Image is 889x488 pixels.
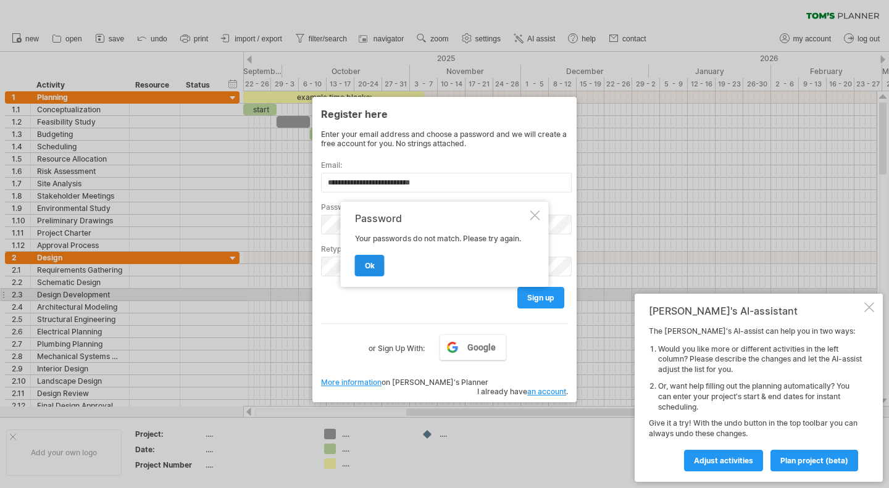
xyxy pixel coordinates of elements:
div: Password [355,213,528,224]
span: plan project (beta) [780,456,848,465]
span: I already have . [477,387,568,396]
span: Google [467,342,496,352]
span: Adjust activities [694,456,753,465]
span: sign up [527,293,554,302]
li: Or, want help filling out the planning automatically? You can enter your project's start & end da... [658,381,862,412]
label: Retype password: [321,244,568,254]
a: Adjust activities [684,450,763,471]
li: Would you like more or different activities in the left column? Please describe the changes and l... [658,344,862,375]
div: Your passwords do not match. Please try again. [355,213,528,276]
a: Google [440,334,506,360]
a: plan project (beta) [770,450,858,471]
label: Email: [321,160,568,170]
label: Password: [321,202,568,212]
a: More information [321,378,382,387]
a: ok [355,255,385,276]
div: Register here [321,102,568,125]
label: or Sign Up With: [369,334,425,355]
div: Enter your email address and choose a password and we will create a free account for you. No stri... [321,130,568,148]
div: [PERSON_NAME]'s AI-assistant [649,305,862,317]
div: The [PERSON_NAME]'s AI-assist can help you in two ways: Give it a try! With the undo button in th... [649,326,862,471]
a: sign up [517,287,564,308]
span: on [PERSON_NAME]'s Planner [321,378,488,387]
span: ok [365,261,375,270]
a: an account [527,387,566,396]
